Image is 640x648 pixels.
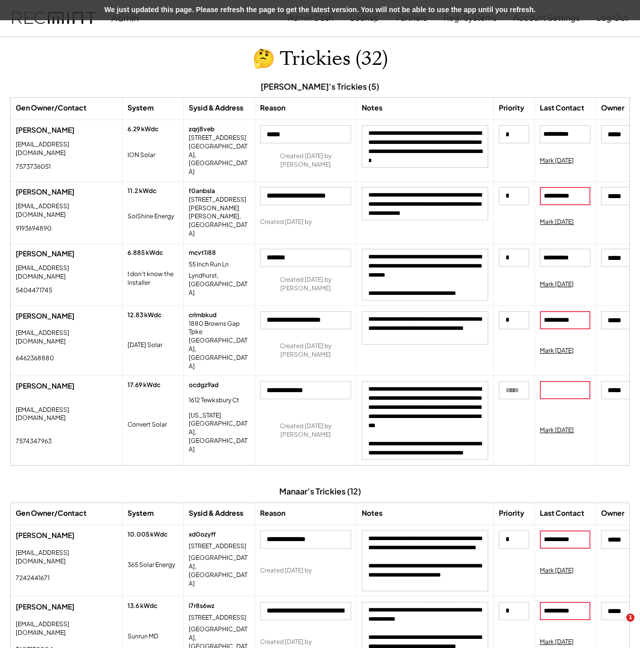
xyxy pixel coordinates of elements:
div: [PERSON_NAME] [16,311,117,321]
div: [STREET_ADDRESS] [189,134,246,142]
div: Created [DATE] by [260,566,312,575]
div: Notes [362,103,382,113]
div: [PERSON_NAME] [16,602,117,612]
h1: 🤔 Trickies (32) [252,47,388,71]
div: Created [DATE] by [PERSON_NAME] [260,152,351,169]
div: Last Contact [540,103,584,113]
div: Last Contact [540,508,584,518]
div: Manaar's Trickies (12) [279,486,361,497]
div: Gen Owner/Contact [16,508,87,518]
div: l7r8s6wz [189,602,215,611]
div: 7574347963 [16,437,52,446]
div: System [127,103,154,113]
div: Priority [499,508,524,518]
div: [EMAIL_ADDRESS][DOMAIN_NAME] [16,140,117,158]
div: ocdgz9ad [189,381,219,390]
div: Gen Owner/Contact [16,103,87,113]
div: 6462368880 [16,354,54,363]
div: Notes [362,508,382,518]
div: [DATE] Solar [127,341,162,350]
div: crlmbkud [189,311,217,320]
div: [PERSON_NAME] [16,249,117,259]
div: Owner [601,103,624,113]
div: 7573736051 [16,163,51,171]
div: xd0ozyff [189,530,216,539]
div: 1612 Tewksbury Ct [189,396,244,405]
div: Sunrun MD [127,632,158,641]
div: [US_STATE][GEOGRAPHIC_DATA], [GEOGRAPHIC_DATA] [189,411,249,454]
div: System [127,508,154,518]
div: [EMAIL_ADDRESS][DOMAIN_NAME] [16,406,117,423]
div: 10.005 kWdc [127,530,167,539]
div: f0anbsla [189,187,215,196]
div: Owner [601,508,624,518]
div: [STREET_ADDRESS][PERSON_NAME] [189,196,249,213]
div: [GEOGRAPHIC_DATA], [GEOGRAPHIC_DATA] [189,336,249,370]
div: [STREET_ADDRESS] [189,614,246,622]
div: Reason [260,508,285,518]
div: Mark [DATE] [540,566,574,575]
div: SolShine Energy [127,212,174,221]
div: I don't know the installer [127,270,178,287]
div: Mark [DATE] [540,280,574,289]
div: 17.69 kWdc [127,381,160,390]
div: Created [DATE] by [PERSON_NAME] [260,276,351,293]
div: Sysid & Address [189,508,243,518]
div: Mark [DATE] [540,426,574,435]
div: Sysid & Address [189,103,243,113]
div: [PERSON_NAME] [16,530,117,541]
div: [PERSON_NAME] [16,125,117,135]
div: Reason [260,103,285,113]
div: Lyndhurst, [GEOGRAPHIC_DATA] [189,272,249,297]
div: 13.6 kWdc [127,602,157,611]
span: 1 [626,614,634,622]
div: 6.885 kWdc [127,249,163,257]
div: Convert Solar [127,421,167,429]
div: Mark [DATE] [540,218,574,226]
div: Created [DATE] by [260,638,312,646]
div: 365 Solar Energy [127,561,175,569]
div: 55 Inch Run Ln [189,260,244,269]
div: 6.29 kWdc [127,125,158,134]
div: [EMAIL_ADDRESS][DOMAIN_NAME] [16,549,117,566]
div: ION Solar [127,151,155,160]
div: [EMAIL_ADDRESS][DOMAIN_NAME] [16,202,117,219]
div: [PERSON_NAME]'s Trickies (5) [261,81,379,92]
div: 9193694890 [16,224,52,233]
div: [STREET_ADDRESS] [189,542,246,551]
div: Created [DATE] by [PERSON_NAME] [260,422,351,439]
div: [GEOGRAPHIC_DATA], [GEOGRAPHIC_DATA] [189,554,249,588]
div: Created [DATE] by [260,218,312,226]
div: Mark [DATE] [540,638,574,646]
div: [EMAIL_ADDRESS][DOMAIN_NAME] [16,620,117,637]
div: Mark [DATE] [540,157,574,165]
iframe: Intercom live chat [606,614,630,638]
div: [EMAIL_ADDRESS][DOMAIN_NAME] [16,264,117,281]
div: [PERSON_NAME], [GEOGRAPHIC_DATA] [189,212,249,238]
div: Mark [DATE] [540,347,574,355]
div: 1880 Browns Gap Tpke [189,320,249,337]
div: [PERSON_NAME] [16,187,117,197]
div: 12.83 kWdc [127,311,161,320]
div: 5404471745 [16,286,52,295]
div: Priority [499,103,524,113]
div: 7242441671 [16,574,50,583]
div: [PERSON_NAME] [16,381,117,391]
div: mcvt1i88 [189,249,216,257]
div: [GEOGRAPHIC_DATA], [GEOGRAPHIC_DATA] [189,142,249,176]
div: [EMAIL_ADDRESS][DOMAIN_NAME] [16,329,117,346]
div: zqrj8veb [189,125,215,134]
div: 11.2 kWdc [127,187,156,196]
div: Created [DATE] by [PERSON_NAME] [260,342,351,359]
